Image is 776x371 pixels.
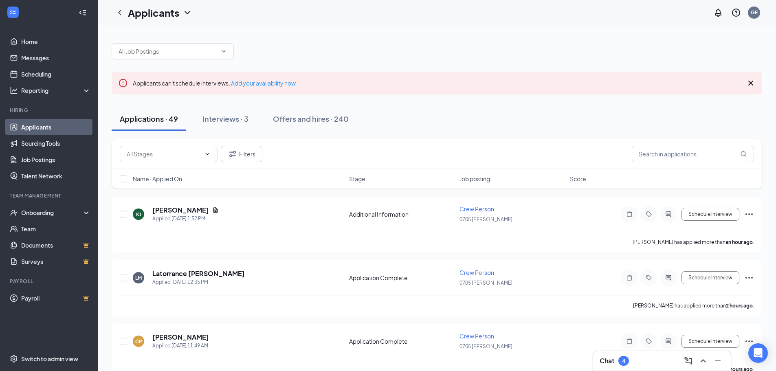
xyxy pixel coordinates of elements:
svg: Tag [644,274,654,281]
span: Crew Person [459,332,494,340]
span: Score [570,175,586,183]
div: Additional Information [349,210,455,218]
div: Application Complete [349,337,455,345]
div: CP [135,338,142,345]
svg: ChevronLeft [115,8,125,18]
span: 0705 [PERSON_NAME] [459,216,512,222]
button: ChevronUp [697,354,710,367]
a: DocumentsCrown [21,237,91,253]
div: Applications · 49 [120,114,178,124]
p: [PERSON_NAME] has applied more than . [633,302,754,309]
a: Applicants [21,119,91,135]
a: Job Postings [21,151,91,168]
button: Schedule Interview [681,335,739,348]
svg: ActiveChat [664,274,673,281]
input: All Stages [127,149,201,158]
svg: ChevronDown [220,48,227,55]
svg: ChevronDown [182,8,192,18]
svg: ChevronDown [204,151,211,157]
svg: ActiveChat [664,211,673,217]
svg: Note [624,274,634,281]
div: Onboarding [21,209,84,217]
svg: MagnifyingGlass [740,151,747,157]
span: Crew Person [459,205,494,213]
a: Add your availability now [231,79,296,87]
div: Applied [DATE] 1:52 PM [152,215,219,223]
svg: ComposeMessage [684,356,693,366]
a: Home [21,33,91,50]
svg: Ellipses [744,273,754,283]
b: 2 hours ago [726,303,753,309]
button: Minimize [711,354,724,367]
b: an hour ago [725,239,753,245]
span: Job posting [459,175,490,183]
div: GE [751,9,758,16]
span: Crew Person [459,269,494,276]
div: Application Complete [349,274,455,282]
div: Team Management [10,192,89,199]
svg: Filter [228,149,237,159]
input: All Job Postings [119,47,217,56]
div: Interviews · 3 [202,114,248,124]
svg: ActiveChat [664,338,673,345]
svg: Minimize [713,356,723,366]
svg: ChevronUp [698,356,708,366]
h5: [PERSON_NAME] [152,333,209,342]
svg: Note [624,338,634,345]
a: PayrollCrown [21,290,91,306]
svg: Settings [10,355,18,363]
svg: Tag [644,211,654,217]
div: LM [135,274,142,281]
div: Switch to admin view [21,355,78,363]
svg: WorkstreamLogo [9,8,17,16]
h5: Latorrance [PERSON_NAME] [152,269,245,278]
h3: Chat [600,356,614,365]
svg: Collapse [79,9,87,17]
span: 0705 [PERSON_NAME] [459,280,512,286]
svg: UserCheck [10,209,18,217]
svg: Note [624,211,634,217]
span: Applicants can't schedule interviews. [133,79,296,87]
button: Schedule Interview [681,208,739,221]
svg: Ellipses [744,209,754,219]
a: Messages [21,50,91,66]
div: Offers and hires · 240 [273,114,349,124]
a: Team [21,221,91,237]
div: Payroll [10,278,89,285]
div: Reporting [21,86,91,94]
button: Schedule Interview [681,271,739,284]
svg: Document [212,207,219,213]
div: Applied [DATE] 11:49 AM [152,342,209,350]
span: 0705 [PERSON_NAME] [459,343,512,349]
a: SurveysCrown [21,253,91,270]
svg: Tag [644,338,654,345]
svg: QuestionInfo [731,8,741,18]
div: Applied [DATE] 12:35 PM [152,278,245,286]
a: Talent Network [21,168,91,184]
a: Sourcing Tools [21,135,91,151]
svg: Cross [746,78,756,88]
h1: Applicants [128,6,179,20]
input: Search in applications [632,146,754,162]
svg: Analysis [10,86,18,94]
div: Hiring [10,107,89,114]
span: Name · Applied On [133,175,182,183]
div: 4 [622,358,625,364]
h5: [PERSON_NAME] [152,206,209,215]
button: Filter Filters [221,146,262,162]
svg: Notifications [713,8,723,18]
svg: Error [118,78,128,88]
span: Stage [349,175,365,183]
div: Open Intercom Messenger [748,343,768,363]
p: [PERSON_NAME] has applied more than . [633,239,754,246]
a: Scheduling [21,66,91,82]
button: ComposeMessage [682,354,695,367]
div: KJ [136,211,141,218]
svg: Ellipses [744,336,754,346]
